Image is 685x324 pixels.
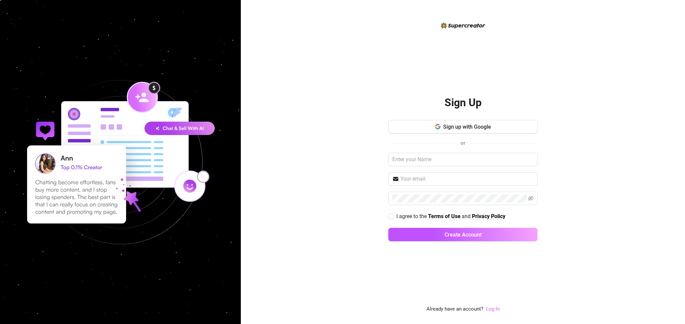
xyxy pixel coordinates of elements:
[396,213,428,219] span: I agree to the
[428,213,461,220] a: Terms of Use
[461,140,465,146] span: or
[528,196,533,201] span: eye-invisible
[445,232,482,238] span: Create Account
[441,22,485,28] img: logo-BBDzfeDw.svg
[5,46,236,278] img: signup-background-D0MIrEPF.svg
[388,228,537,241] button: Create Account
[462,213,472,219] span: and
[443,124,491,130] span: Sign up with Google
[472,213,505,219] strong: Privacy Policy
[445,96,482,110] h2: Sign Up
[400,175,533,183] input: Your email
[486,306,500,312] a: Log In
[388,120,537,133] button: Sign up with Google
[388,153,537,166] input: Enter your Name
[486,305,500,313] a: Log In
[428,213,461,219] strong: Terms of Use
[472,213,505,220] a: Privacy Policy
[426,305,483,313] span: Already have an account?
